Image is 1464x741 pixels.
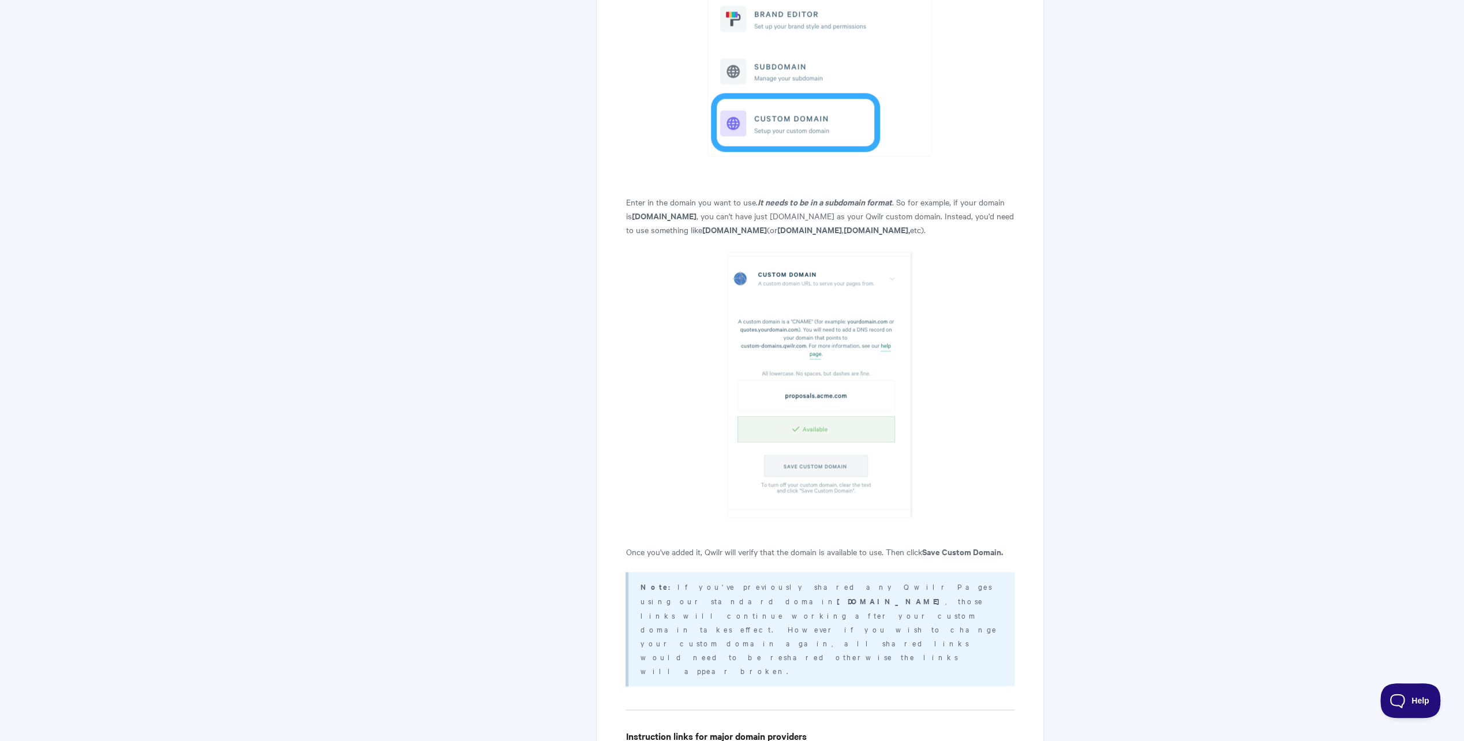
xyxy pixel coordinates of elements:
p: If you've previously shared any Qwilr Pages using our standard domain , those links will continue... [640,579,999,677]
img: Custom Domain setting with a sample domain, "proposals.acme.com," entered [727,252,913,518]
strong: [DOMAIN_NAME] [702,223,766,235]
strong: It needs to be in a subdomain format [757,196,892,208]
iframe: Toggle Customer Support [1380,683,1441,718]
strong: [DOMAIN_NAME] [777,223,841,235]
strong: [DOMAIN_NAME], [843,223,909,235]
p: Enter in the domain you want to use. . So for example, if your domain is , you can't have just [D... [626,195,1014,237]
p: Once you've added it, Qwilr will verify that the domain is available to use. Then click [626,544,1014,558]
strong: [DOMAIN_NAME] [836,595,945,606]
strong: Note: [640,581,677,592]
strong: [DOMAIN_NAME] [631,209,696,222]
strong: Save Custom Domain. [922,545,1002,557]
